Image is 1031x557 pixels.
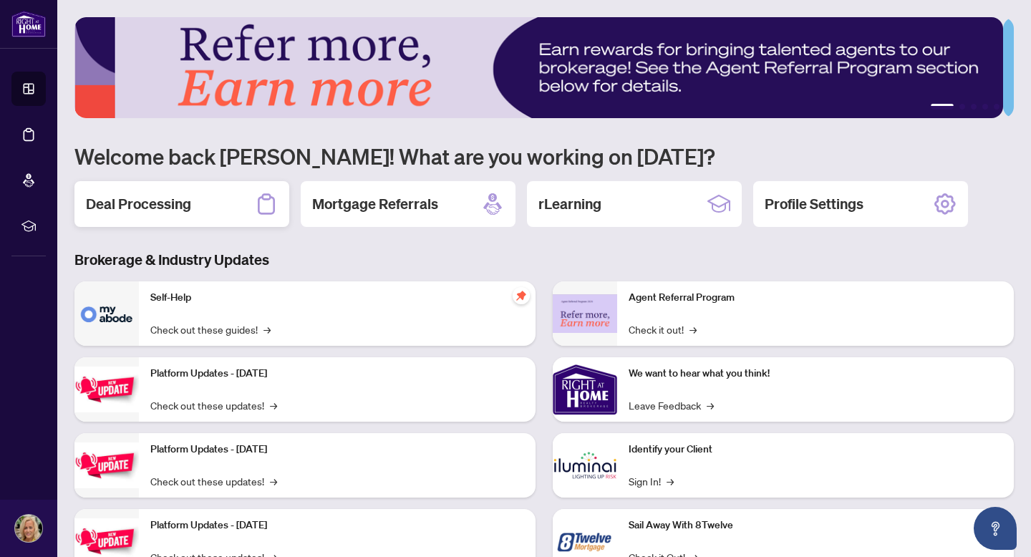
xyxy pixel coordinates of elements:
[150,518,524,533] p: Platform Updates - [DATE]
[629,473,674,489] a: Sign In!→
[150,473,277,489] a: Check out these updates!→
[11,11,46,37] img: logo
[150,290,524,306] p: Self-Help
[931,104,954,110] button: 1
[629,366,1002,382] p: We want to hear what you think!
[553,433,617,498] img: Identify your Client
[553,357,617,422] img: We want to hear what you think!
[994,104,999,110] button: 5
[629,518,1002,533] p: Sail Away With 8Twelve
[74,442,139,488] img: Platform Updates - July 8, 2025
[74,142,1014,170] h1: Welcome back [PERSON_NAME]! What are you working on [DATE]?
[86,194,191,214] h2: Deal Processing
[629,442,1002,457] p: Identify your Client
[629,290,1002,306] p: Agent Referral Program
[270,473,277,489] span: →
[150,442,524,457] p: Platform Updates - [DATE]
[150,397,277,413] a: Check out these updates!→
[74,250,1014,270] h3: Brokerage & Industry Updates
[689,321,697,337] span: →
[15,515,42,542] img: Profile Icon
[74,17,1003,118] img: Slide 0
[150,366,524,382] p: Platform Updates - [DATE]
[974,507,1017,550] button: Open asap
[150,321,271,337] a: Check out these guides!→
[629,397,714,413] a: Leave Feedback→
[629,321,697,337] a: Check it out!→
[553,294,617,334] img: Agent Referral Program
[765,194,863,214] h2: Profile Settings
[971,104,977,110] button: 3
[538,194,601,214] h2: rLearning
[667,473,674,489] span: →
[74,281,139,346] img: Self-Help
[707,397,714,413] span: →
[513,287,530,304] span: pushpin
[959,104,965,110] button: 2
[982,104,988,110] button: 4
[312,194,438,214] h2: Mortgage Referrals
[74,367,139,412] img: Platform Updates - July 21, 2025
[270,397,277,413] span: →
[263,321,271,337] span: →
